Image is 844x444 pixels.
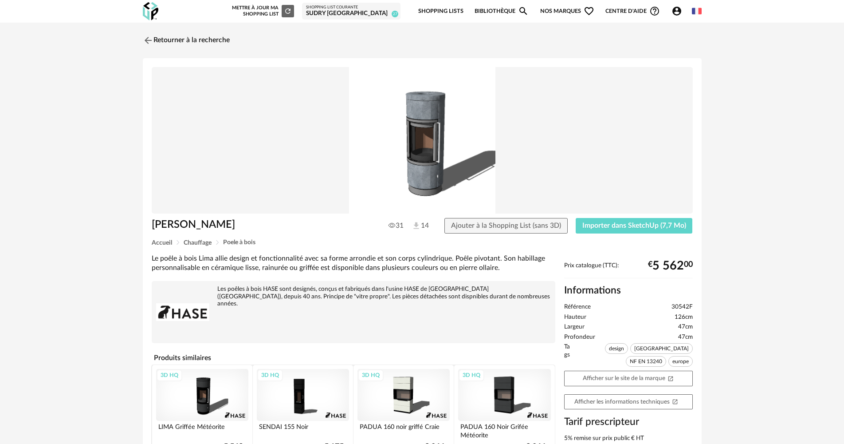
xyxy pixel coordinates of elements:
[564,435,693,443] div: 5% remise sur prix public € HT
[152,67,693,214] img: Product pack shot
[143,31,230,50] a: Retourner à la recherche
[582,222,686,229] span: Importer dans SketchUp (7,7 Mo)
[156,285,209,339] img: brand logo
[675,313,693,321] span: 126cm
[605,343,628,354] span: design
[605,6,660,16] span: Centre d'aideHelp Circle Outline icon
[412,221,428,231] span: 14
[418,1,463,22] a: Shopping Lists
[671,6,686,16] span: Account Circle icon
[564,323,585,331] span: Largeur
[389,221,404,230] span: 31
[672,398,678,404] span: Open In New icon
[458,421,550,439] div: PADUA 160 Noir Grifée Météorite
[306,10,396,18] div: SUDRY [GEOGRAPHIC_DATA]
[564,416,693,428] h3: Tarif prescripteur
[157,369,182,381] div: 3D HQ
[540,1,594,22] span: Nos marques
[152,239,693,246] div: Breadcrumb
[671,303,693,311] span: 30542F
[357,421,450,439] div: PADUA 160 noir griffé Craie
[152,218,372,232] h1: [PERSON_NAME]
[412,221,421,230] img: Téléchargements
[156,285,551,308] div: Les poêles à bois HASE sont designés, conçus et fabriqués dans l'usine HASE de [GEOGRAPHIC_DATA] ...
[630,343,693,354] span: [GEOGRAPHIC_DATA]
[564,303,591,311] span: Référence
[143,2,158,20] img: OXP
[230,5,294,17] div: Mettre à jour ma Shopping List
[648,262,693,270] div: € 00
[223,239,255,246] span: Poele à bois
[692,6,702,16] img: fr
[358,369,384,381] div: 3D HQ
[668,356,693,367] span: europe
[152,240,172,246] span: Accueil
[451,222,561,229] span: Ajouter à la Shopping List (sans 3D)
[284,8,292,13] span: Refresh icon
[574,399,678,405] span: Afficher les informations techniques
[564,313,586,321] span: Hauteur
[564,371,693,386] a: Afficher sur le site de la marqueOpen In New icon
[392,11,398,17] span: 27
[576,218,693,234] button: Importer dans SketchUp (7,7 Mo)
[678,323,693,331] span: 47cm
[564,284,693,297] h2: Informations
[143,35,153,46] img: svg+xml;base64,PHN2ZyB3aWR0aD0iMjQiIGhlaWdodD0iMjQiIHZpZXdCb3g9IjAgMCAyNCAyNCIgZmlsbD0ibm9uZSIgeG...
[184,240,212,246] span: Chauffage
[257,421,349,439] div: SENDAI 155 Noir
[564,394,693,410] a: Afficher les informations techniquesOpen In New icon
[518,6,529,16] span: Magnify icon
[584,6,594,16] span: Heart Outline icon
[444,218,568,234] button: Ajouter à la Shopping List (sans 3D)
[459,369,484,381] div: 3D HQ
[156,421,248,439] div: LIMA Griffée Météorite
[649,6,660,16] span: Help Circle Outline icon
[475,1,529,22] a: BibliothèqueMagnify icon
[152,351,555,365] h4: Produits similaires
[667,375,674,381] span: Open In New icon
[152,254,555,273] div: Le poêle à bois Lima allie design et fonctionnalité avec sa forme arrondie et son corps cylindriq...
[671,6,682,16] span: Account Circle icon
[678,333,693,341] span: 47cm
[652,262,684,270] span: 5 562
[564,333,595,341] span: Profondeur
[306,5,396,18] a: Shopping List courante SUDRY [GEOGRAPHIC_DATA] 27
[564,262,693,278] div: Prix catalogue (TTC):
[626,356,666,367] span: NF EN 13240
[257,369,283,381] div: 3D HQ
[564,343,573,369] span: Tags
[306,5,396,10] div: Shopping List courante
